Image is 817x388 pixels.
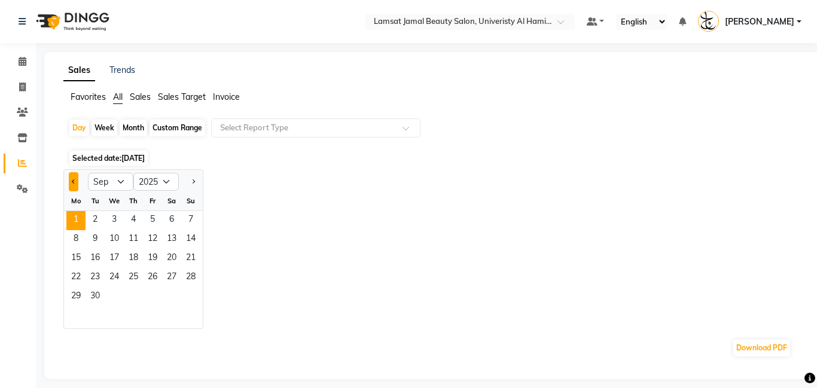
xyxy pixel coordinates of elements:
[188,172,198,191] button: Next month
[143,230,162,249] span: 12
[181,211,200,230] span: 7
[181,249,200,268] span: 21
[143,249,162,268] div: Friday, September 19, 2025
[105,268,124,288] span: 24
[86,230,105,249] div: Tuesday, September 9, 2025
[124,191,143,210] div: Th
[105,211,124,230] div: Wednesday, September 3, 2025
[66,211,86,230] div: Monday, September 1, 2025
[124,211,143,230] div: Thursday, September 4, 2025
[66,288,86,307] span: 29
[162,211,181,230] div: Saturday, September 6, 2025
[143,230,162,249] div: Friday, September 12, 2025
[121,154,145,163] span: [DATE]
[133,173,179,191] select: Select year
[105,211,124,230] span: 3
[109,65,135,75] a: Trends
[162,211,181,230] span: 6
[120,120,147,136] div: Month
[124,211,143,230] span: 4
[66,268,86,288] span: 22
[181,191,200,210] div: Su
[88,173,133,191] select: Select month
[66,230,86,249] div: Monday, September 8, 2025
[213,91,240,102] span: Invoice
[181,249,200,268] div: Sunday, September 21, 2025
[162,268,181,288] span: 27
[86,268,105,288] div: Tuesday, September 23, 2025
[143,249,162,268] span: 19
[66,249,86,268] div: Monday, September 15, 2025
[181,211,200,230] div: Sunday, September 7, 2025
[31,5,112,38] img: logo
[66,268,86,288] div: Monday, September 22, 2025
[150,120,205,136] div: Custom Range
[105,230,124,249] span: 10
[143,191,162,210] div: Fr
[86,230,105,249] span: 9
[66,230,86,249] span: 8
[124,268,143,288] span: 25
[124,249,143,268] span: 18
[105,191,124,210] div: We
[162,268,181,288] div: Saturday, September 27, 2025
[66,288,86,307] div: Monday, September 29, 2025
[69,120,89,136] div: Day
[86,211,105,230] div: Tuesday, September 2, 2025
[71,91,106,102] span: Favorites
[86,288,105,307] span: 30
[698,11,719,32] img: Lamsat Jamal
[143,268,162,288] div: Friday, September 26, 2025
[105,249,124,268] div: Wednesday, September 17, 2025
[86,211,105,230] span: 2
[130,91,151,102] span: Sales
[124,249,143,268] div: Thursday, September 18, 2025
[181,268,200,288] div: Sunday, September 28, 2025
[86,288,105,307] div: Tuesday, September 30, 2025
[124,230,143,249] span: 11
[124,230,143,249] div: Thursday, September 11, 2025
[105,268,124,288] div: Wednesday, September 24, 2025
[113,91,123,102] span: All
[181,268,200,288] span: 28
[69,172,78,191] button: Previous month
[162,230,181,249] div: Saturday, September 13, 2025
[92,120,117,136] div: Week
[124,268,143,288] div: Thursday, September 25, 2025
[105,249,124,268] span: 17
[69,151,148,166] span: Selected date:
[162,230,181,249] span: 13
[158,91,206,102] span: Sales Target
[162,191,181,210] div: Sa
[86,249,105,268] span: 16
[733,340,790,356] button: Download PDF
[181,230,200,249] span: 14
[105,230,124,249] div: Wednesday, September 10, 2025
[66,211,86,230] span: 1
[162,249,181,268] div: Saturday, September 20, 2025
[181,230,200,249] div: Sunday, September 14, 2025
[66,191,86,210] div: Mo
[143,211,162,230] div: Friday, September 5, 2025
[143,268,162,288] span: 26
[725,16,794,28] span: [PERSON_NAME]
[66,249,86,268] span: 15
[162,249,181,268] span: 20
[86,191,105,210] div: Tu
[63,60,95,81] a: Sales
[86,268,105,288] span: 23
[143,211,162,230] span: 5
[86,249,105,268] div: Tuesday, September 16, 2025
